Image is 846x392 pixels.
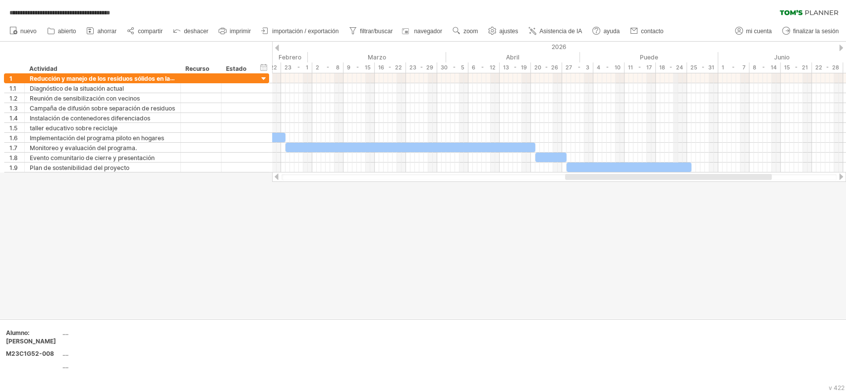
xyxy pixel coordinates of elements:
[9,114,18,122] font: 1.4
[6,329,56,345] font: Alumno: [PERSON_NAME]
[378,64,402,71] font: 16 - 22
[580,52,718,62] div: Mayo de 2026
[347,64,371,71] font: 9 - 15
[284,64,308,71] font: 23 - 1
[539,28,582,35] font: Asistencia de IA
[30,85,124,92] font: Diagnóstico de la situación actual
[97,28,116,35] font: ahorrar
[565,64,589,71] font: 27 - 3
[30,74,309,82] font: Reducción y manejo de los residuos sólidos en la [GEOGRAPHIC_DATA] en [GEOGRAPHIC_DATA]
[9,75,12,82] font: 1
[9,105,18,112] font: 1.3
[308,52,446,62] div: Marzo de 2026
[9,154,18,162] font: 1.8
[627,25,666,38] a: contacto
[124,25,166,38] a: compartir
[279,54,301,61] font: Febrero
[226,65,246,72] font: Estado
[30,164,129,171] font: Plan de sostenibilidad del proyecto
[259,25,341,38] a: importación / exportación
[30,114,150,122] font: Instalación de contenedores diferenciados
[486,25,521,38] a: ajustes
[138,28,163,35] font: compartir
[7,25,40,38] a: nuevo
[62,350,68,357] font: ....
[753,64,777,71] font: 8 - 14
[9,124,17,132] font: 1.5
[9,85,16,92] font: 1.1
[170,25,211,38] a: deshacer
[216,25,254,38] a: imprimir
[746,28,772,35] font: mi cuenta
[229,28,251,35] font: imprimir
[30,124,117,132] font: taller educativo sobre reciclaje
[9,134,18,142] font: 1.6
[62,362,68,370] font: ....
[829,384,845,392] font: v 422
[659,64,683,71] font: 18 - 24
[184,28,208,35] font: deshacer
[30,134,164,142] font: Implementación del programa piloto en hogares
[272,28,338,35] font: importación / exportación
[20,28,37,35] font: nuevo
[368,54,386,61] font: Marzo
[441,64,464,71] font: 30 - 5
[30,154,155,162] font: Evento comunitario de cierre y presentación
[590,25,622,38] a: ayuda
[784,64,808,71] font: 15 - 21
[722,64,745,71] font: 1 - 7
[552,43,566,51] font: 2026
[446,52,580,62] div: Abril de 2026
[409,64,433,71] font: 23 - 29
[400,25,445,38] a: navegador
[30,95,140,102] font: Reunión de sensibilización con vecinos
[29,65,57,72] font: Actividad
[815,64,839,71] font: 22 - 28
[9,95,17,102] font: 1.2
[641,28,663,35] font: contacto
[503,64,527,71] font: 13 - 19
[597,64,620,71] font: 4 - 10
[360,28,393,35] font: filtrar/buscar
[774,54,790,61] font: Junio
[58,28,76,35] font: abierto
[603,28,620,35] font: ayuda
[472,64,496,71] font: 6 - 12
[780,25,842,38] a: finalizar la sesión
[793,28,839,35] font: finalizar la sesión
[414,28,442,35] font: navegador
[6,350,54,357] font: M23C1G52-008
[506,54,519,61] font: Abril
[45,25,79,38] a: abierto
[628,64,652,71] font: 11 - 17
[84,25,119,38] a: ahorrar
[30,144,137,152] font: Monitoreo y evaluación del programa.
[62,329,68,336] font: ....
[526,25,585,38] a: Asistencia de IA
[185,65,209,72] font: Recurso
[499,28,518,35] font: ajustes
[30,105,175,112] font: Campaña de difusión sobre separación de residuos
[316,64,339,71] font: 2 - 8
[640,54,658,61] font: Puede
[346,25,395,38] a: filtrar/buscar
[690,64,714,71] font: 25 - 31
[9,164,18,171] font: 1.9
[534,64,558,71] font: 20 - 26
[9,144,17,152] font: 1.7
[463,28,478,35] font: zoom
[733,25,775,38] a: mi cuenta
[450,25,481,38] a: zoom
